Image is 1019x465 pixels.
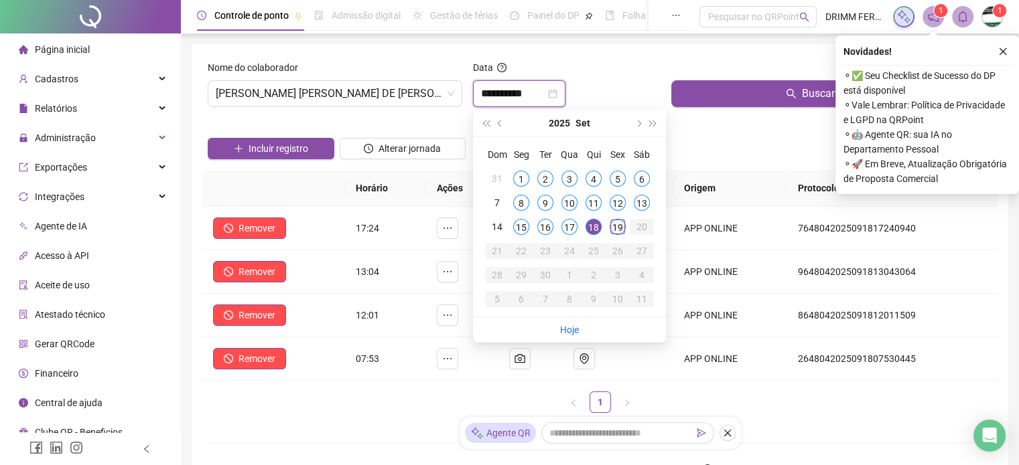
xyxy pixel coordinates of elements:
[533,215,557,239] td: 2025-09-16
[537,291,553,307] div: 7
[582,167,606,191] td: 2025-09-04
[379,141,441,156] span: Alterar jornada
[561,243,578,259] div: 24
[35,427,123,438] span: Clube QR - Beneficios
[537,267,553,283] div: 30
[465,423,536,443] div: Agente QR
[19,251,28,260] span: api
[35,368,78,379] span: Financeiro
[533,191,557,215] td: 2025-09-09
[35,250,89,261] span: Acesso à API
[537,171,553,187] div: 2
[843,127,1011,157] span: ⚬ 🤖 Agente QR: sua IA no Departamento Pessoal
[513,195,529,211] div: 8
[478,110,493,136] button: super-prev-year
[557,263,582,287] td: 2025-10-01
[586,291,602,307] div: 9
[513,243,529,259] div: 22
[208,60,307,75] label: Nome do colaborador
[579,353,590,364] span: environment
[586,195,602,211] div: 11
[634,195,650,211] div: 13
[513,267,529,283] div: 29
[623,399,631,407] span: right
[582,239,606,263] td: 2025-09-25
[485,287,509,311] td: 2025-10-05
[533,287,557,311] td: 2025-10-07
[485,263,509,287] td: 2025-09-28
[787,294,998,337] td: 8648042025091812011509
[513,291,529,307] div: 6
[673,337,787,381] td: APP ONLINE
[825,9,885,24] span: DRIMM FERRAMENTAS
[509,191,533,215] td: 2025-09-08
[224,223,233,233] span: stop
[630,167,654,191] td: 2025-09-06
[70,441,83,454] span: instagram
[673,170,787,207] th: Origem
[606,263,630,287] td: 2025-10-03
[19,428,28,437] span: gift
[563,391,584,413] button: left
[843,98,1011,127] span: ⚬ Vale Lembrar: Política de Privacidade e LGPD na QRPoint
[509,239,533,263] td: 2025-09-22
[442,266,453,277] span: ellipsis
[843,68,1011,98] span: ⚬ ✅ Seu Checklist de Sucesso do DP está disponível
[515,353,525,364] span: camera
[673,250,787,294] td: APP ONLINE
[356,223,379,234] span: 17:24
[634,171,650,187] div: 6
[509,143,533,167] th: Seg
[616,391,638,413] li: Próxima página
[19,163,28,172] span: export
[513,219,529,235] div: 15
[561,291,578,307] div: 8
[939,6,943,15] span: 1
[634,267,650,283] div: 4
[509,167,533,191] td: 2025-09-01
[787,207,998,250] td: 7648042025091817240940
[213,261,286,282] button: Remover
[998,6,1002,15] span: 1
[673,294,787,337] td: APP ONLINE
[19,133,28,143] span: lock
[224,310,233,320] span: stop
[470,426,484,440] img: sparkle-icon.fc2bf0ac1784a2077858766a79e2daf3.svg
[786,88,797,99] span: search
[208,138,334,159] button: Incluir registro
[582,215,606,239] td: 2025-09-18
[561,267,578,283] div: 1
[533,239,557,263] td: 2025-09-23
[489,291,505,307] div: 5
[582,287,606,311] td: 2025-10-09
[630,191,654,215] td: 2025-09-13
[224,354,233,363] span: stop
[485,191,509,215] td: 2025-09-07
[610,291,626,307] div: 10
[634,219,650,235] div: 20
[634,243,650,259] div: 27
[606,143,630,167] th: Sex
[630,143,654,167] th: Sáb
[214,10,289,21] span: Controle de ponto
[998,47,1008,56] span: close
[533,143,557,167] th: Ter
[723,428,732,438] span: close
[430,10,498,21] span: Gestão de férias
[213,348,286,369] button: Remover
[533,167,557,191] td: 2025-09-02
[557,239,582,263] td: 2025-09-24
[557,167,582,191] td: 2025-09-03
[35,397,103,408] span: Central de ajuda
[671,11,681,20] span: ellipsis
[426,170,498,207] th: Ações
[513,171,529,187] div: 1
[340,145,466,155] a: Alterar jornada
[489,243,505,259] div: 21
[19,280,28,290] span: audit
[442,223,453,234] span: ellipsis
[606,239,630,263] td: 2025-09-26
[610,219,626,235] div: 19
[35,280,90,290] span: Aceite de uso
[19,104,28,113] span: file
